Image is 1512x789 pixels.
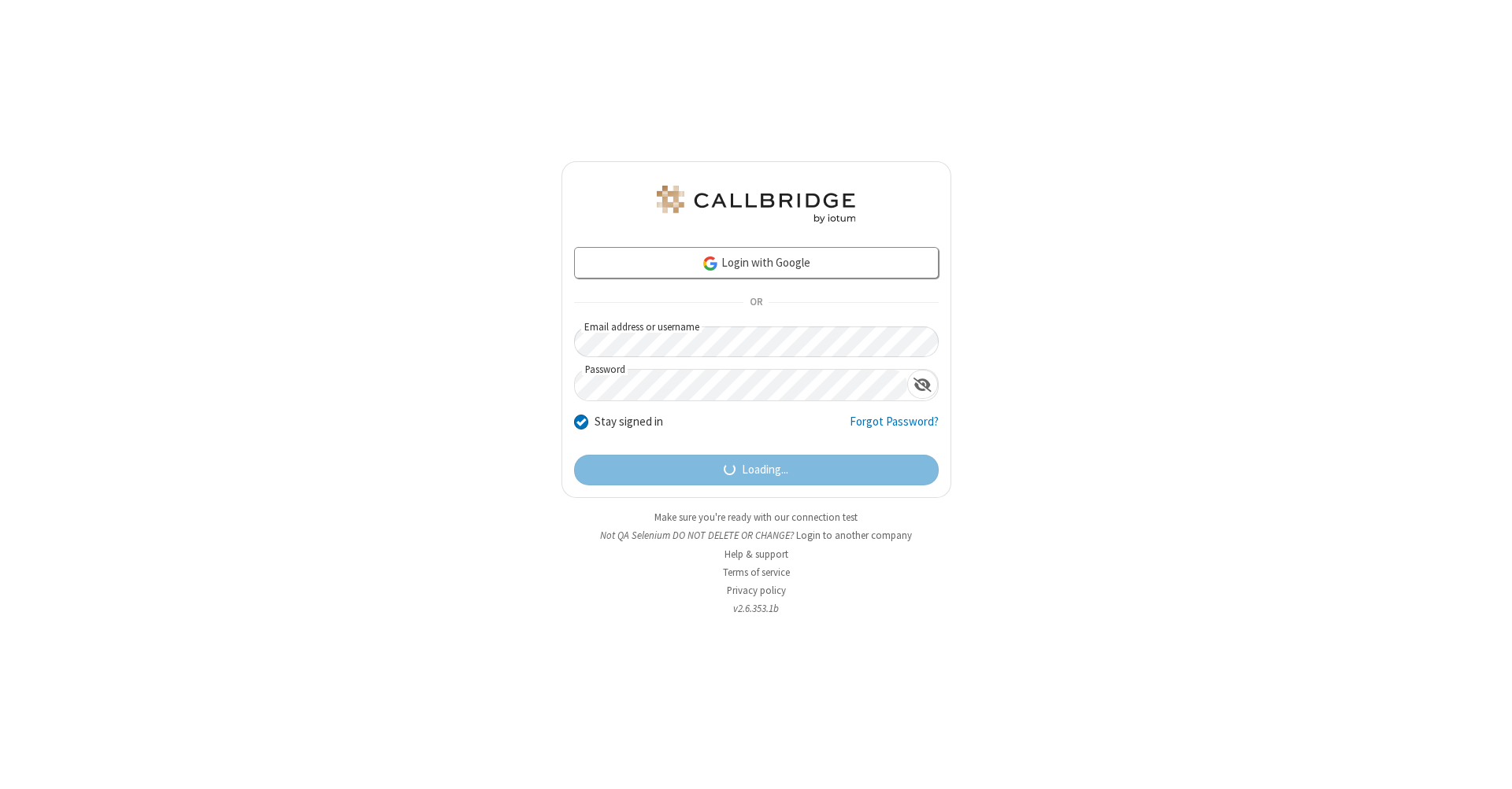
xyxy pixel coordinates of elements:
button: Loading... [574,455,939,486]
img: google-icon.png [702,255,719,272]
img: QA Selenium DO NOT DELETE OR CHANGE [654,186,858,223]
a: Make sure you're ready with our connection test [654,511,858,524]
span: OR [743,292,769,314]
a: Terms of service [723,566,790,579]
input: Password [575,370,907,400]
button: Login to another company [796,528,912,543]
input: Email address or username [574,326,939,357]
a: Forgot Password? [850,413,939,443]
li: v2.6.353.1b [561,601,951,616]
a: Login with Google [574,247,939,278]
a: Help & support [724,548,788,561]
div: Show password [907,370,938,399]
li: Not QA Selenium DO NOT DELETE OR CHANGE? [561,528,951,543]
a: Privacy policy [727,584,786,597]
label: Stay signed in [595,413,663,431]
span: Loading... [742,461,788,479]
